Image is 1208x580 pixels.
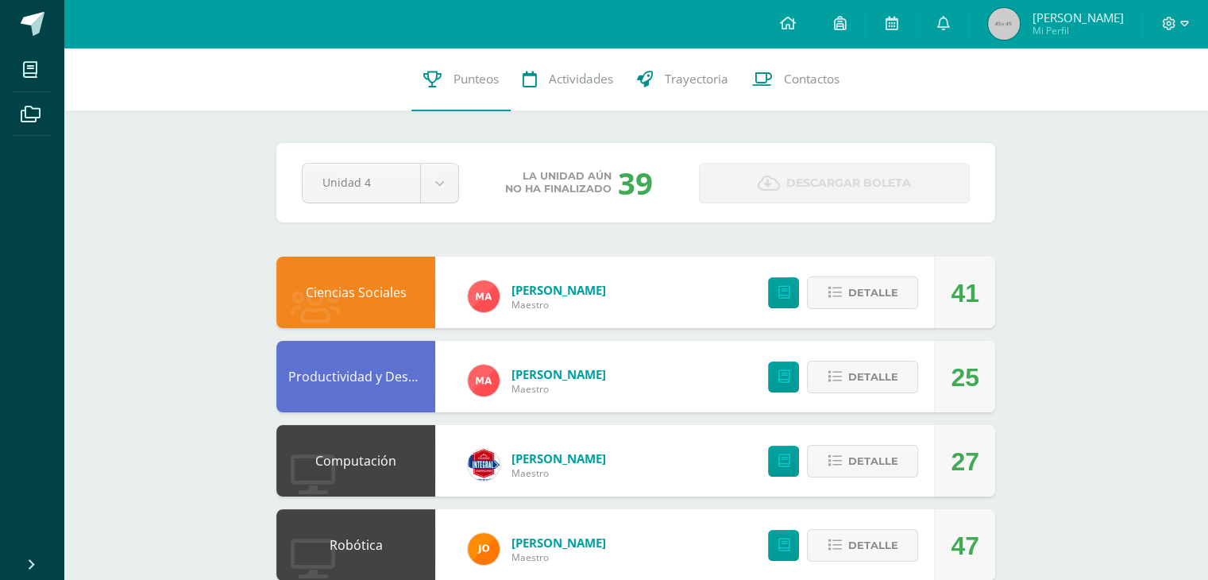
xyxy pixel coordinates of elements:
span: [PERSON_NAME] [1032,10,1123,25]
span: Actividades [549,71,613,87]
span: Maestro [511,551,606,564]
span: La unidad aún no ha finalizado [505,170,612,195]
span: [PERSON_NAME] [511,282,606,298]
button: Detalle [807,529,918,562]
span: [PERSON_NAME] [511,366,606,382]
a: Trayectoria [625,48,740,111]
img: be8102e1d6aaef58604e2e488bb7b270.png [468,449,500,481]
span: Detalle [847,531,897,560]
div: Computación [276,425,435,497]
img: 30108eeae6c649a9a82bfbaad6c0d1cb.png [468,533,500,565]
span: Detalle [847,447,897,476]
span: [PERSON_NAME] [511,535,606,551]
button: Detalle [807,445,918,478]
div: Ciencias Sociales [276,257,435,328]
img: 45x45 [988,8,1020,40]
span: Maestro [511,382,606,396]
div: 25 [951,342,979,413]
div: 27 [951,426,979,497]
button: Detalle [807,276,918,309]
button: Detalle [807,361,918,393]
span: Punteos [453,71,499,87]
span: [PERSON_NAME] [511,450,606,466]
span: Detalle [847,362,897,392]
a: Unidad 4 [303,164,458,203]
span: Maestro [511,298,606,311]
a: Actividades [511,48,625,111]
div: Productividad y Desarrollo [276,341,435,412]
span: Mi Perfil [1032,24,1123,37]
a: Contactos [740,48,851,111]
span: Contactos [784,71,839,87]
img: 92dbbf0619906701c418502610c93e5c.png [468,365,500,396]
span: Descargar boleta [786,164,911,203]
a: Punteos [411,48,511,111]
span: Trayectoria [665,71,728,87]
span: Unidad 4 [322,164,400,201]
div: 41 [951,257,979,329]
div: 39 [618,162,653,203]
span: Maestro [511,466,606,480]
span: Detalle [847,278,897,307]
img: 92dbbf0619906701c418502610c93e5c.png [468,280,500,312]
